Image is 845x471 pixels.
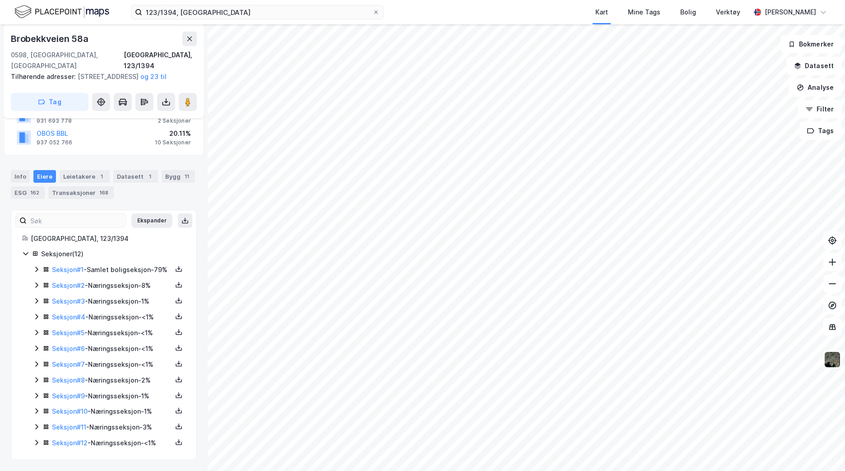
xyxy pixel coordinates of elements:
div: - Næringsseksjon - 8% [52,280,172,291]
div: - Næringsseksjon - 1% [52,296,172,307]
div: Kontrollprogram for chat [800,428,845,471]
a: Seksjon#1 [52,266,84,273]
div: Eiere [33,170,56,183]
a: Seksjon#4 [52,313,85,321]
div: 162 [28,188,41,197]
a: Seksjon#11 [52,423,86,431]
div: Bygg [162,170,195,183]
div: Kart [595,7,608,18]
button: Tag [11,93,88,111]
div: - Næringsseksjon - 1% [52,406,172,417]
div: - Samlet boligseksjon - 79% [52,264,172,275]
div: ESG [11,186,45,199]
div: 1 [97,172,106,181]
div: Verktøy [716,7,740,18]
a: Seksjon#5 [52,329,84,337]
div: - Næringsseksjon - <1% [52,312,172,323]
div: [PERSON_NAME] [765,7,816,18]
div: [GEOGRAPHIC_DATA], 123/1394 [124,50,197,71]
div: 10 Seksjoner [155,139,191,146]
input: Søk [27,214,125,227]
a: Seksjon#2 [52,282,85,289]
a: Seksjon#10 [52,407,88,415]
div: - Næringsseksjon - <1% [52,438,172,448]
div: - Næringsseksjon - <1% [52,328,172,338]
div: Transaksjoner [48,186,114,199]
div: 1 [145,172,154,181]
a: Seksjon#3 [52,297,85,305]
button: Tags [799,122,841,140]
div: Bolig [680,7,696,18]
button: Filter [798,100,841,118]
div: - Næringsseksjon - 2% [52,375,172,386]
div: 20.11% [155,128,191,139]
div: [STREET_ADDRESS] [11,71,190,82]
button: Bokmerker [780,35,841,53]
div: - Næringsseksjon - <1% [52,359,172,370]
a: Seksjon#6 [52,345,85,352]
div: 0598, [GEOGRAPHIC_DATA], [GEOGRAPHIC_DATA] [11,50,124,71]
div: Brobekkveien 58a [11,32,90,46]
div: Datasett [113,170,158,183]
div: 2 Seksjoner [158,117,191,125]
div: 168 [97,188,110,197]
div: Mine Tags [628,7,660,18]
a: Seksjon#8 [52,376,85,384]
iframe: Chat Widget [800,428,845,471]
button: Ekspander [131,213,172,228]
img: 9k= [824,351,841,368]
span: Tilhørende adresser: [11,73,78,80]
a: Seksjon#9 [52,392,85,400]
input: Søk på adresse, matrikkel, gårdeiere, leietakere eller personer [142,5,372,19]
div: [GEOGRAPHIC_DATA], 123/1394 [31,233,186,244]
div: 937 052 766 [37,139,72,146]
a: Seksjon#12 [52,439,88,447]
a: Seksjon#7 [52,360,85,368]
button: Datasett [786,57,841,75]
img: logo.f888ab2527a4732fd821a326f86c7f29.svg [14,4,109,20]
div: 931 693 778 [37,117,72,125]
div: 11 [182,172,191,181]
div: Seksjoner ( 12 ) [41,249,186,259]
div: - Næringsseksjon - 3% [52,422,172,433]
div: - Næringsseksjon - 1% [52,391,172,402]
div: - Næringsseksjon - <1% [52,343,172,354]
button: Analyse [789,78,841,97]
div: Info [11,170,30,183]
div: Leietakere [60,170,110,183]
